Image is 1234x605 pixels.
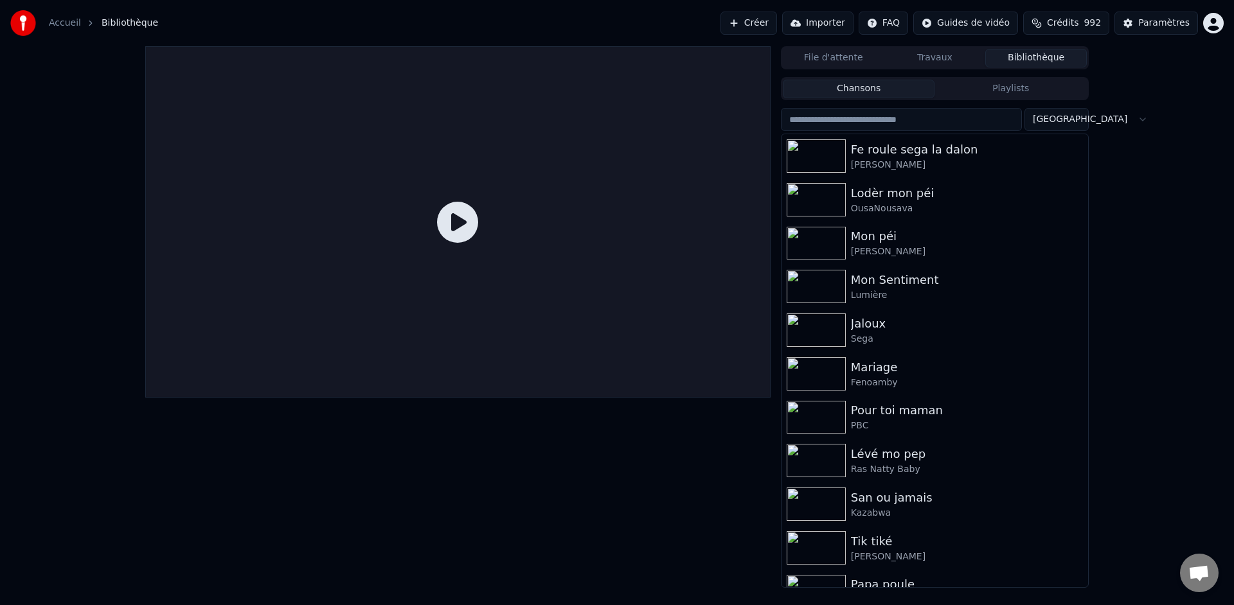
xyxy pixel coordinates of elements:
button: Paramètres [1114,12,1198,35]
a: Ouvrir le chat [1180,554,1219,592]
button: Crédits992 [1023,12,1109,35]
div: PBC [851,419,1083,432]
div: [PERSON_NAME] [851,550,1083,563]
div: Lodèr mon péi [851,184,1083,202]
span: Bibliothèque [102,17,158,30]
div: Fenoamby [851,376,1083,389]
div: Papa poule [851,575,1083,593]
button: Guides de vidéo [913,12,1018,35]
button: Travaux [884,49,986,67]
span: 992 [1084,17,1101,30]
div: [PERSON_NAME] [851,245,1083,258]
button: Importer [782,12,854,35]
div: Fe roule sega la dalon [851,141,1083,159]
div: Kazabwa [851,507,1083,520]
nav: breadcrumb [49,17,158,30]
button: FAQ [859,12,908,35]
div: Sega [851,333,1083,346]
a: Accueil [49,17,81,30]
img: youka [10,10,36,36]
div: [PERSON_NAME] [851,159,1083,171]
div: Lumière [851,289,1083,302]
span: [GEOGRAPHIC_DATA] [1033,113,1127,126]
button: Bibliothèque [985,49,1087,67]
div: Tik tiké [851,532,1083,550]
div: San ou jamais [851,489,1083,507]
div: Lévé mo pep [851,445,1083,463]
div: Mon péi [851,227,1083,245]
div: Pour toi maman [851,401,1083,419]
div: Mon Sentiment [851,271,1083,289]
div: Mariage [851,358,1083,376]
button: File d'attente [783,49,884,67]
button: Chansons [783,80,935,98]
div: Paramètres [1138,17,1190,30]
button: Playlists [934,80,1087,98]
div: Jaloux [851,315,1083,333]
button: Créer [720,12,777,35]
span: Crédits [1047,17,1078,30]
div: Ras Natty Baby [851,463,1083,476]
div: OusaNousava [851,202,1083,215]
